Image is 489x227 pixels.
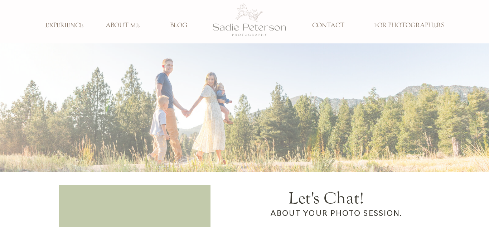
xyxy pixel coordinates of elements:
[222,189,430,205] h2: Let's Chat!
[369,22,449,30] a: FOR PHOTOGRAPHERS
[41,22,88,30] a: EXPERIENCE
[99,22,146,30] a: ABOUT ME
[305,22,352,30] a: CONTACT
[253,208,420,225] p: About your photo session.
[155,22,202,30] a: BLOG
